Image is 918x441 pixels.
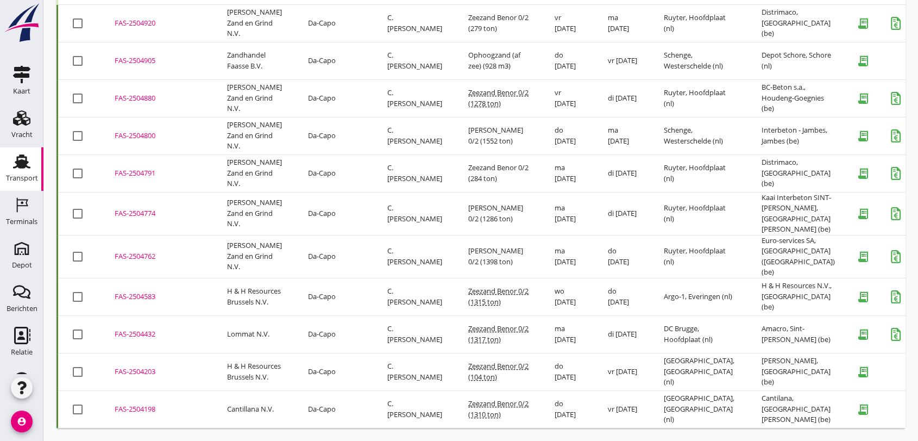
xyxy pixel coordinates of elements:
div: FAS-2504198 [115,404,201,415]
td: C. [PERSON_NAME] [374,4,455,42]
span: Zeezand Benor 0/2 (1278 ton) [468,88,529,108]
div: FAS-2504791 [115,168,201,179]
div: FAS-2504920 [115,18,201,29]
td: Ruyter, Hoofdplaat (nl) [651,79,749,117]
td: C. [PERSON_NAME] [374,42,455,79]
td: Da-Capo [295,117,374,154]
td: [GEOGRAPHIC_DATA], [GEOGRAPHIC_DATA] (nl) [651,353,749,390]
i: receipt_long [852,203,874,225]
td: C. [PERSON_NAME] [374,79,455,117]
span: Zeezand Benor 0/2 (1310 ton) [468,399,529,419]
td: Da-Capo [295,79,374,117]
td: [PERSON_NAME] Zand en Grind N.V. [214,154,295,192]
td: [PERSON_NAME] Zand en Grind N.V. [214,235,295,278]
i: receipt_long [852,88,874,109]
i: receipt_long [852,13,874,34]
td: do [DATE] [595,235,651,278]
td: Zandhandel Faasse B.V. [214,42,295,79]
td: Ruyter, Hoofdplaat (nl) [651,154,749,192]
td: do [DATE] [542,42,595,79]
div: FAS-2504774 [115,208,201,219]
td: [PERSON_NAME] 0/2 (1552 ton) [455,117,542,154]
td: Ophoogzand (af zee) (928 m3) [455,42,542,79]
td: [PERSON_NAME] Zand en Grind N.V. [214,117,295,154]
td: vr [DATE] [595,390,651,428]
td: [PERSON_NAME], [GEOGRAPHIC_DATA] (be) [749,353,848,390]
td: Da-Capo [295,235,374,278]
div: FAS-2504583 [115,291,201,302]
div: Transport [6,175,38,182]
div: FAS-2504800 [115,131,201,141]
div: FAS-2504880 [115,93,201,104]
td: [GEOGRAPHIC_DATA], [GEOGRAPHIC_DATA] (nl) [651,390,749,428]
div: FAS-2504762 [115,251,201,262]
td: Cantillana N.V. [214,390,295,428]
td: [PERSON_NAME] Zand en Grind N.V. [214,4,295,42]
div: FAS-2504905 [115,55,201,66]
td: Da-Capo [295,42,374,79]
td: vr [DATE] [595,353,651,390]
img: logo-small.a267ee39.svg [2,3,41,43]
td: C. [PERSON_NAME] [374,117,455,154]
td: vr [DATE] [595,42,651,79]
td: Euro-services SA, [GEOGRAPHIC_DATA] ([GEOGRAPHIC_DATA]) (be) [749,235,848,278]
div: Vracht [11,131,33,138]
td: Depot Schore, Schore (nl) [749,42,848,79]
td: Zeezand Benor 0/2 (279 ton) [455,4,542,42]
td: Da-Capo [295,192,374,235]
td: Da-Capo [295,278,374,315]
td: C. [PERSON_NAME] [374,192,455,235]
span: Zeezand Benor 0/2 (1317 ton) [468,324,529,344]
td: [PERSON_NAME] 0/2 (1286 ton) [455,192,542,235]
span: Zeezand Benor 0/2 (104 ton) [468,361,529,382]
td: BC-Beton s.a., Houdeng-Goegnies (be) [749,79,848,117]
td: di [DATE] [595,154,651,192]
i: receipt_long [852,286,874,308]
i: receipt_long [852,125,874,147]
td: C. [PERSON_NAME] [374,353,455,390]
td: C. [PERSON_NAME] [374,154,455,192]
td: [PERSON_NAME] Zand en Grind N.V. [214,192,295,235]
td: Distrimaco, [GEOGRAPHIC_DATA] (be) [749,154,848,192]
div: Depot [12,262,32,269]
div: Berichten [7,305,37,312]
td: H & H Resources Brussels N.V. [214,278,295,315]
td: Schenge, Westerschelde (nl) [651,117,749,154]
i: receipt_long [852,361,874,383]
td: Lommat N.V. [214,315,295,353]
td: ma [DATE] [595,117,651,154]
td: H & H Resources N.V., [GEOGRAPHIC_DATA] (be) [749,278,848,315]
td: Argo-1, Everingen (nl) [651,278,749,315]
td: Da-Capo [295,4,374,42]
td: Amacro, Sint-[PERSON_NAME] (be) [749,315,848,353]
td: Da-Capo [295,315,374,353]
td: do [DATE] [542,353,595,390]
td: Schenge, Westerschelde (nl) [651,42,749,79]
div: FAS-2504432 [115,329,201,340]
td: H & H Resources Brussels N.V. [214,353,295,390]
td: do [DATE] [542,117,595,154]
td: [PERSON_NAME] Zand en Grind N.V. [214,79,295,117]
td: vr [DATE] [542,4,595,42]
td: Da-Capo [295,154,374,192]
td: DC Brugge, Hoofdplaat (nl) [651,315,749,353]
td: Distrimaco, [GEOGRAPHIC_DATA] (be) [749,4,848,42]
i: receipt_long [852,246,874,268]
td: [PERSON_NAME] 0/2 (1398 ton) [455,235,542,278]
td: C. [PERSON_NAME] [374,315,455,353]
td: Ruyter, Hoofdplaat (nl) [651,4,749,42]
i: account_circle [11,411,33,432]
i: receipt_long [852,399,874,420]
div: Terminals [6,218,37,225]
i: receipt_long [852,50,874,72]
td: C. [PERSON_NAME] [374,235,455,278]
td: ma [DATE] [542,154,595,192]
td: ma [DATE] [595,4,651,42]
div: Relatie [11,349,33,356]
td: vr [DATE] [542,79,595,117]
div: FAS-2504203 [115,367,201,377]
td: wo [DATE] [542,278,595,315]
td: Da-Capo [295,353,374,390]
td: Kaai Interbeton SINT-[PERSON_NAME], [GEOGRAPHIC_DATA][PERSON_NAME] (be) [749,192,848,235]
td: ma [DATE] [542,192,595,235]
